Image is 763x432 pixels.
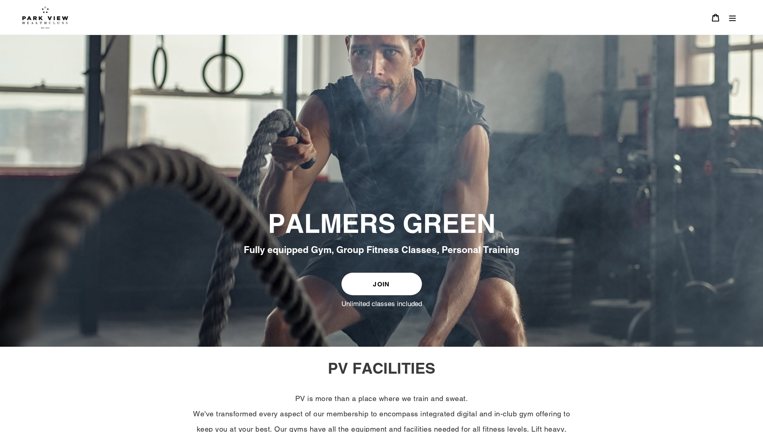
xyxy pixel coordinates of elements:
[22,6,68,29] img: Park view health clubs is a gym near you.
[244,244,519,255] span: Fully equipped Gym, Group Fitness Classes, Personal Training
[341,273,422,295] a: JOIN
[341,299,422,308] label: Unlimited classes included
[162,359,601,377] h2: PV FACILITIES
[162,208,601,240] h2: PALMERS GREEN
[724,9,741,26] button: Menu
